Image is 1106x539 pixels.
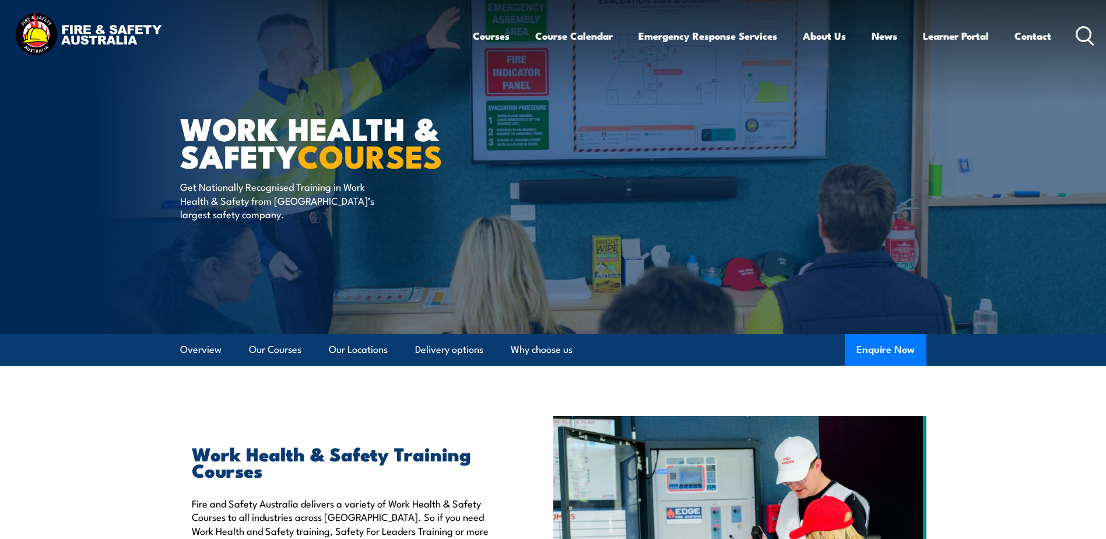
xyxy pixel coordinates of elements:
p: Get Nationally Recognised Training in Work Health & Safety from [GEOGRAPHIC_DATA]’s largest safet... [180,180,393,220]
h1: Work Health & Safety [180,114,468,169]
a: Overview [180,334,222,365]
a: Our Courses [249,334,301,365]
a: Courses [473,20,510,51]
a: News [872,20,897,51]
a: Why choose us [511,334,573,365]
a: Learner Portal [923,20,989,51]
a: Course Calendar [535,20,613,51]
strong: COURSES [297,131,443,179]
a: Our Locations [329,334,388,365]
a: Delivery options [415,334,483,365]
a: Emergency Response Services [638,20,777,51]
a: Contact [1014,20,1051,51]
button: Enquire Now [845,334,926,366]
a: About Us [803,20,846,51]
h2: Work Health & Safety Training Courses [192,445,500,478]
